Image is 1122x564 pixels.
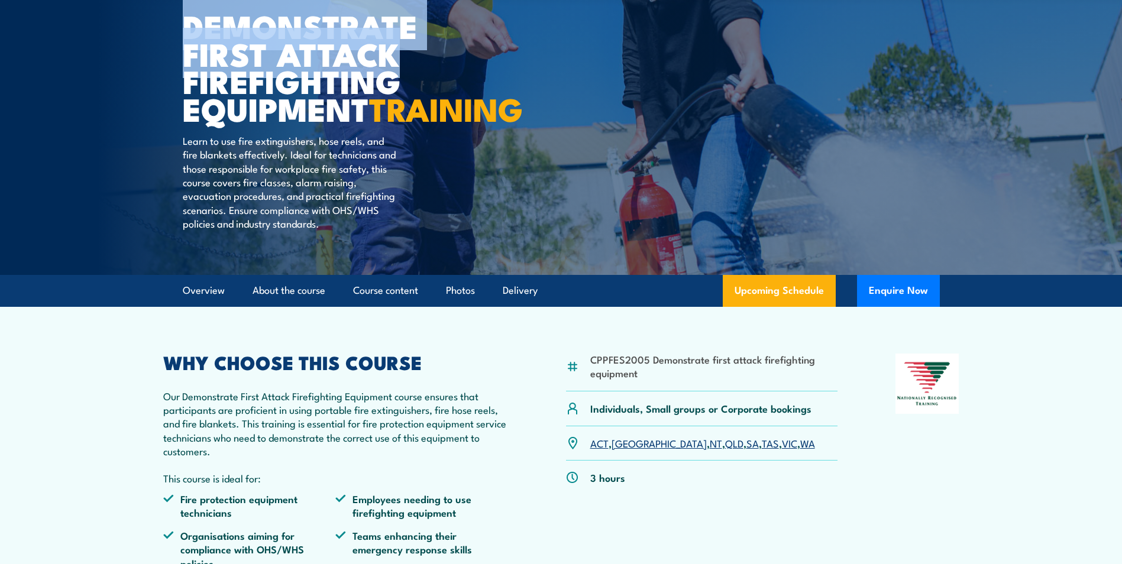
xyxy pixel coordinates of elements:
a: About the course [253,275,325,306]
a: NT [710,436,722,450]
button: Enquire Now [857,275,940,307]
p: , , , , , , , [590,436,815,450]
a: SA [746,436,759,450]
a: QLD [725,436,743,450]
p: 3 hours [590,471,625,484]
p: Learn to use fire extinguishers, hose reels, and fire blankets effectively. Ideal for technicians... [183,134,399,231]
li: Fire protection equipment technicians [163,492,336,520]
a: Course content [353,275,418,306]
a: WA [800,436,815,450]
p: Our Demonstrate First Attack Firefighting Equipment course ensures that participants are proficie... [163,389,509,458]
strong: TRAINING [369,83,523,132]
h1: Demonstrate First Attack Firefighting Equipment [183,12,475,122]
a: Upcoming Schedule [723,275,836,307]
a: ACT [590,436,609,450]
p: Individuals, Small groups or Corporate bookings [590,401,811,415]
a: Photos [446,275,475,306]
a: Overview [183,275,225,306]
a: VIC [782,436,797,450]
p: This course is ideal for: [163,471,509,485]
h2: WHY CHOOSE THIS COURSE [163,354,509,370]
a: TAS [762,436,779,450]
img: Nationally Recognised Training logo. [895,354,959,414]
a: [GEOGRAPHIC_DATA] [612,436,707,450]
a: Delivery [503,275,538,306]
li: CPPFES2005 Demonstrate first attack firefighting equipment [590,352,838,380]
li: Employees needing to use firefighting equipment [335,492,508,520]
